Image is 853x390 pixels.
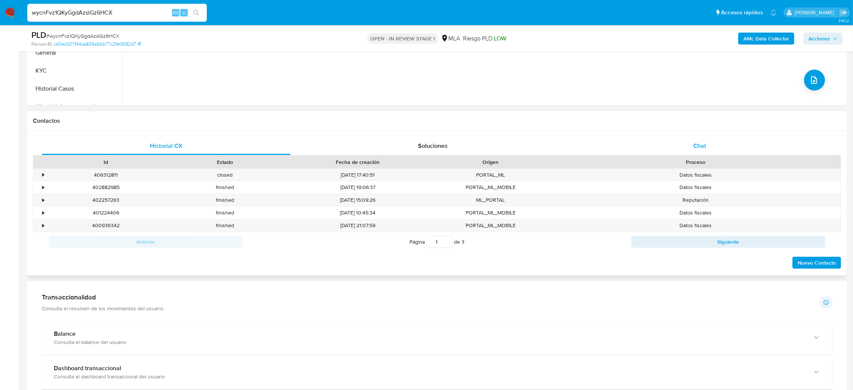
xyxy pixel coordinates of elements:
div: Datos fiscales [550,181,841,194]
div: 406312811 [46,169,166,181]
div: PORTAL_ML_MOBILE [431,181,550,194]
div: • [42,196,44,204]
span: s [183,9,185,16]
a: cb0ec027f44ca839a6bb77c2fe0682d7 [53,41,141,48]
p: OPEN - IN REVIEW STAGE I [367,33,438,44]
div: • [42,184,44,191]
button: search-icon [188,7,204,18]
div: MLA [441,34,460,43]
div: [DATE] 15:09:26 [285,194,431,206]
div: ML_PORTAL [431,194,550,206]
div: finished [166,194,285,206]
button: AML Data Collector [738,33,794,45]
b: Person ID [31,41,52,48]
span: Historial CX [150,141,182,150]
span: Página de [409,236,464,248]
a: Notificaciones [770,9,777,16]
button: Nuevo Contacto [792,257,841,269]
div: [DATE] 17:40:51 [285,169,431,181]
button: General [29,44,122,62]
div: Datos fiscales [550,219,841,232]
span: 3.161.2 [838,18,849,24]
div: 402257263 [46,194,166,206]
div: Id [52,158,160,166]
div: • [42,222,44,229]
button: Siguiente [631,236,825,248]
b: AML Data Collector [743,33,789,45]
div: PORTAL_ML [431,169,550,181]
div: PORTAL_ML_MOBILE [431,219,550,232]
span: 3 [461,238,464,246]
div: Estado [171,158,280,166]
div: • [42,209,44,216]
button: Historial Casos [29,80,122,98]
span: Accesos rápidos [721,9,763,16]
input: Buscar usuario o caso... [27,8,207,18]
div: 401224406 [46,207,166,219]
button: Acciones [803,33,843,45]
div: Reputación [550,194,841,206]
div: PORTAL_ML_MOBILE [431,207,550,219]
button: upload-file [804,70,825,91]
button: KYC [29,62,122,80]
span: Riesgo PLD: [463,34,506,43]
div: Datos fiscales [550,207,841,219]
div: finished [166,207,285,219]
span: Soluciones [418,141,448,150]
button: Historial de conversaciones [29,98,122,116]
div: Fecha de creación [290,158,426,166]
span: Nuevo Contacto [798,258,836,268]
div: 402882985 [46,181,166,194]
p: abril.medzovich@mercadolibre.com [795,9,837,16]
h1: Contactos [33,117,841,125]
span: Acciones [808,33,830,45]
div: [DATE] 19:06:37 [285,181,431,194]
div: Datos fiscales [550,169,841,181]
div: Proceso [555,158,835,166]
b: PLD [31,29,46,41]
a: Salir [840,9,847,16]
div: [DATE] 21:07:59 [285,219,431,232]
button: Anterior [49,236,243,248]
div: • [42,171,44,179]
span: LOW [494,34,506,43]
div: Origen [436,158,545,166]
div: finished [166,181,285,194]
span: # wycnFvz1QKyGgdAzslGz6HCX [46,32,119,40]
div: finished [166,219,285,232]
div: closed [166,169,285,181]
div: [DATE] 10:45:34 [285,207,431,219]
span: Alt [173,9,179,16]
span: Chat [693,141,706,150]
div: 400936342 [46,219,166,232]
